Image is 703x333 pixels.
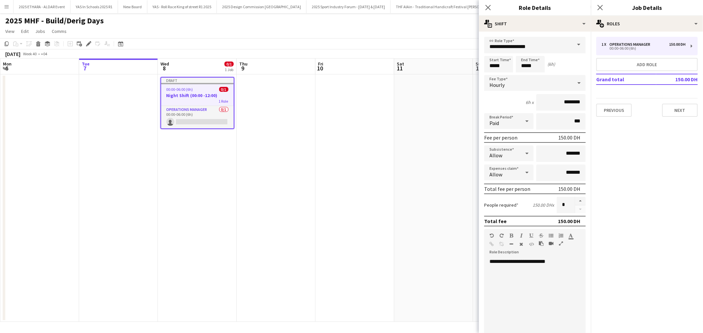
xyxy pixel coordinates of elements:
span: Fri [318,61,323,67]
button: THF AlAin - Traditional Handicraft Festival [PERSON_NAME] [391,0,501,13]
button: Next [662,104,698,117]
div: Total fee per person [484,186,530,192]
span: 7 [81,64,90,72]
button: Fullscreen [559,241,563,246]
span: Allow [489,152,502,159]
app-card-role: Operations Manager0/100:00-06:00 (6h) [161,106,234,128]
span: 0/1 [224,62,234,66]
button: Paste as plain text [539,241,543,246]
span: Wed [161,61,169,67]
span: Tue [82,61,90,67]
button: Redo [499,233,504,238]
a: Comms [49,27,69,36]
button: HTML Code [529,242,534,247]
span: 9 [238,64,248,72]
button: Horizontal Line [509,242,514,247]
h3: Night Shift (00:00 -12:00) [161,92,234,98]
button: YAS In Schools 2025 R1 [71,0,118,13]
div: [DATE] [5,51,20,57]
h1: 2025 MHF - Build/Derig Days [5,16,104,26]
div: Fee per person [484,134,517,141]
div: 150.00 DH [558,218,580,224]
td: Grand total [596,74,656,85]
span: Mon [3,61,12,67]
div: 00:00-06:00 (6h) [601,47,686,50]
a: Edit [18,27,31,36]
div: 150.00 DH [558,134,580,141]
button: Clear Formatting [519,242,524,247]
div: +04 [41,51,47,56]
div: Total fee [484,218,507,224]
button: Bold [509,233,514,238]
button: Ordered List [559,233,563,238]
h3: Role Details [479,3,591,12]
td: 150.00 DH [656,74,698,85]
span: 12 [475,64,483,72]
span: Sat [397,61,404,67]
span: Sun [476,61,483,67]
span: 6 [2,64,12,72]
span: Week 40 [22,51,38,56]
span: Hourly [489,82,505,88]
button: Underline [529,233,534,238]
label: People required [484,202,518,208]
button: Add role [596,58,698,71]
span: View [5,28,15,34]
button: 2025 Sport Industry Forum - [DATE] & [DATE] [307,0,391,13]
button: Increase [575,197,586,205]
div: 150.00 DH [669,42,686,47]
button: Italic [519,233,524,238]
span: 1 Role [219,99,228,104]
button: Previous [596,104,632,117]
h3: Job Details [591,3,703,12]
button: 2025 Design Commission [GEOGRAPHIC_DATA] [217,0,307,13]
div: Operations Manager [609,42,653,47]
div: 1 Job [225,67,233,72]
div: 150.00 DH x [533,202,554,208]
button: Text Color [569,233,573,238]
button: Strikethrough [539,233,543,238]
span: 0/1 [219,87,228,92]
span: Allow [489,171,502,178]
button: YAS - Roll Race King of street R1 2025 [147,0,217,13]
span: 00:00-06:00 (6h) [166,87,193,92]
span: 10 [317,64,323,72]
a: View [3,27,17,36]
div: Roles [591,16,703,32]
div: 1 x [601,42,609,47]
span: 11 [396,64,404,72]
span: Jobs [35,28,45,34]
div: (6h) [547,61,555,67]
a: Jobs [33,27,48,36]
app-job-card: Draft00:00-06:00 (6h)0/1Night Shift (00:00 -12:00)1 RoleOperations Manager0/100:00-06:00 (6h) [161,77,234,129]
div: 6h x [526,99,534,105]
button: Insert video [549,241,553,246]
span: Comms [52,28,67,34]
div: Shift [479,16,591,32]
span: 8 [160,64,169,72]
button: 2025 ETHARA - ALDAR Event [14,0,71,13]
span: Edit [21,28,29,34]
div: Draft [161,78,234,83]
button: New Board [118,0,147,13]
div: 150.00 DH [558,186,580,192]
span: Paid [489,120,499,126]
span: Thu [239,61,248,67]
button: Undo [489,233,494,238]
button: Unordered List [549,233,553,238]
